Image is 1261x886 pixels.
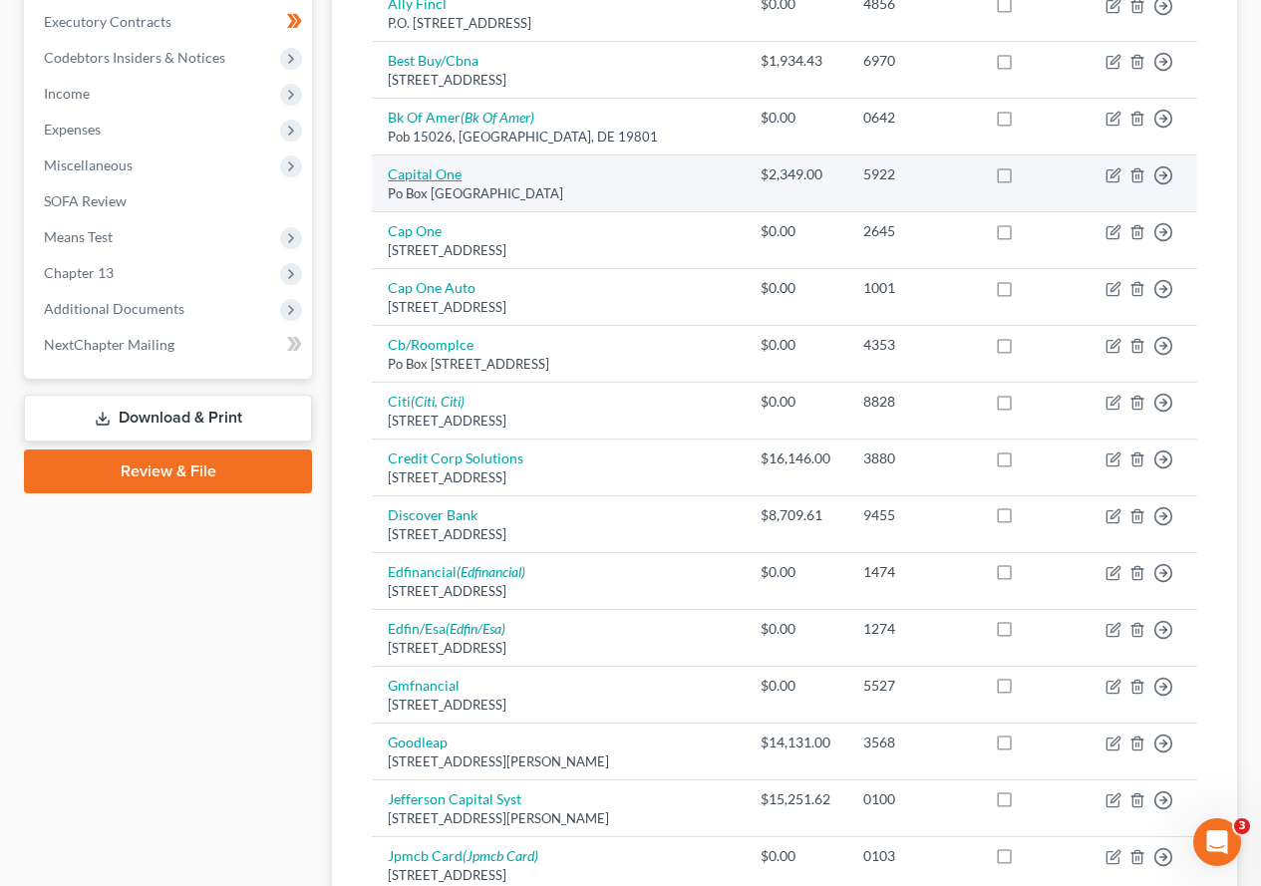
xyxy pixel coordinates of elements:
i: (Bk Of Amer) [461,109,534,126]
a: Best Buy/Cbna [388,52,478,69]
span: 3 [1234,818,1250,834]
div: 2645 [863,221,964,241]
div: $16,146.00 [761,448,831,468]
a: Bk Of Amer(Bk Of Amer) [388,109,534,126]
i: (Jpmcb Card) [463,847,538,864]
div: 8828 [863,392,964,412]
a: Download & Print [24,395,312,442]
span: NextChapter Mailing [44,336,174,353]
a: Gmfnancial [388,677,460,694]
div: $0.00 [761,108,831,128]
div: $1,934.43 [761,51,831,71]
span: Income [44,85,90,102]
span: Means Test [44,228,113,245]
div: [STREET_ADDRESS] [388,639,729,658]
a: SOFA Review [28,183,312,219]
a: Edfin/Esa(Edfin/Esa) [388,620,505,637]
div: 6970 [863,51,964,71]
div: $14,131.00 [761,733,831,752]
a: Citi(Citi, Citi) [388,393,465,410]
div: 3568 [863,733,964,752]
div: [STREET_ADDRESS] [388,71,729,90]
iframe: Intercom live chat [1193,818,1241,866]
i: (Citi, Citi) [411,393,465,410]
i: (Edfin/Esa) [446,620,505,637]
i: (Edfinancial) [457,563,525,580]
div: [STREET_ADDRESS] [388,468,729,487]
div: $0.00 [761,676,831,696]
div: $0.00 [761,846,831,866]
div: 1474 [863,562,964,582]
div: P.O. [STREET_ADDRESS] [388,14,729,33]
a: Discover Bank [388,506,477,523]
div: [STREET_ADDRESS] [388,525,729,544]
div: $8,709.61 [761,505,831,525]
a: Goodleap [388,734,448,750]
a: Capital One [388,165,462,182]
div: Pob 15026, [GEOGRAPHIC_DATA], DE 19801 [388,128,729,147]
div: [STREET_ADDRESS] [388,582,729,601]
a: Jefferson Capital Syst [388,790,521,807]
div: 5922 [863,164,964,184]
div: [STREET_ADDRESS][PERSON_NAME] [388,809,729,828]
div: 0100 [863,789,964,809]
div: $2,349.00 [761,164,831,184]
div: 1001 [863,278,964,298]
a: Cap One [388,222,442,239]
span: Executory Contracts [44,13,171,30]
a: Review & File [24,449,312,493]
a: Cb/Roomplce [388,336,473,353]
div: Po Box [GEOGRAPHIC_DATA] [388,184,729,203]
div: 3880 [863,448,964,468]
div: Po Box [STREET_ADDRESS] [388,355,729,374]
span: Chapter 13 [44,264,114,281]
span: SOFA Review [44,192,127,209]
div: 0642 [863,108,964,128]
div: 4353 [863,335,964,355]
div: $0.00 [761,562,831,582]
div: $0.00 [761,619,831,639]
div: [STREET_ADDRESS] [388,298,729,317]
div: $0.00 [761,221,831,241]
div: $15,251.62 [761,789,831,809]
a: Edfinancial(Edfinancial) [388,563,525,580]
div: 1274 [863,619,964,639]
a: Cap One Auto [388,279,475,296]
a: Jpmcb Card(Jpmcb Card) [388,847,538,864]
span: Expenses [44,121,101,138]
div: [STREET_ADDRESS] [388,241,729,260]
div: 5527 [863,676,964,696]
a: Credit Corp Solutions [388,449,523,466]
div: [STREET_ADDRESS] [388,696,729,715]
span: Codebtors Insiders & Notices [44,49,225,66]
div: [STREET_ADDRESS] [388,412,729,431]
a: Executory Contracts [28,4,312,40]
span: Additional Documents [44,300,184,317]
a: NextChapter Mailing [28,327,312,363]
div: [STREET_ADDRESS][PERSON_NAME] [388,752,729,771]
div: $0.00 [761,392,831,412]
div: $0.00 [761,335,831,355]
div: $0.00 [761,278,831,298]
span: Miscellaneous [44,156,133,173]
div: 9455 [863,505,964,525]
div: 0103 [863,846,964,866]
div: [STREET_ADDRESS] [388,866,729,885]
